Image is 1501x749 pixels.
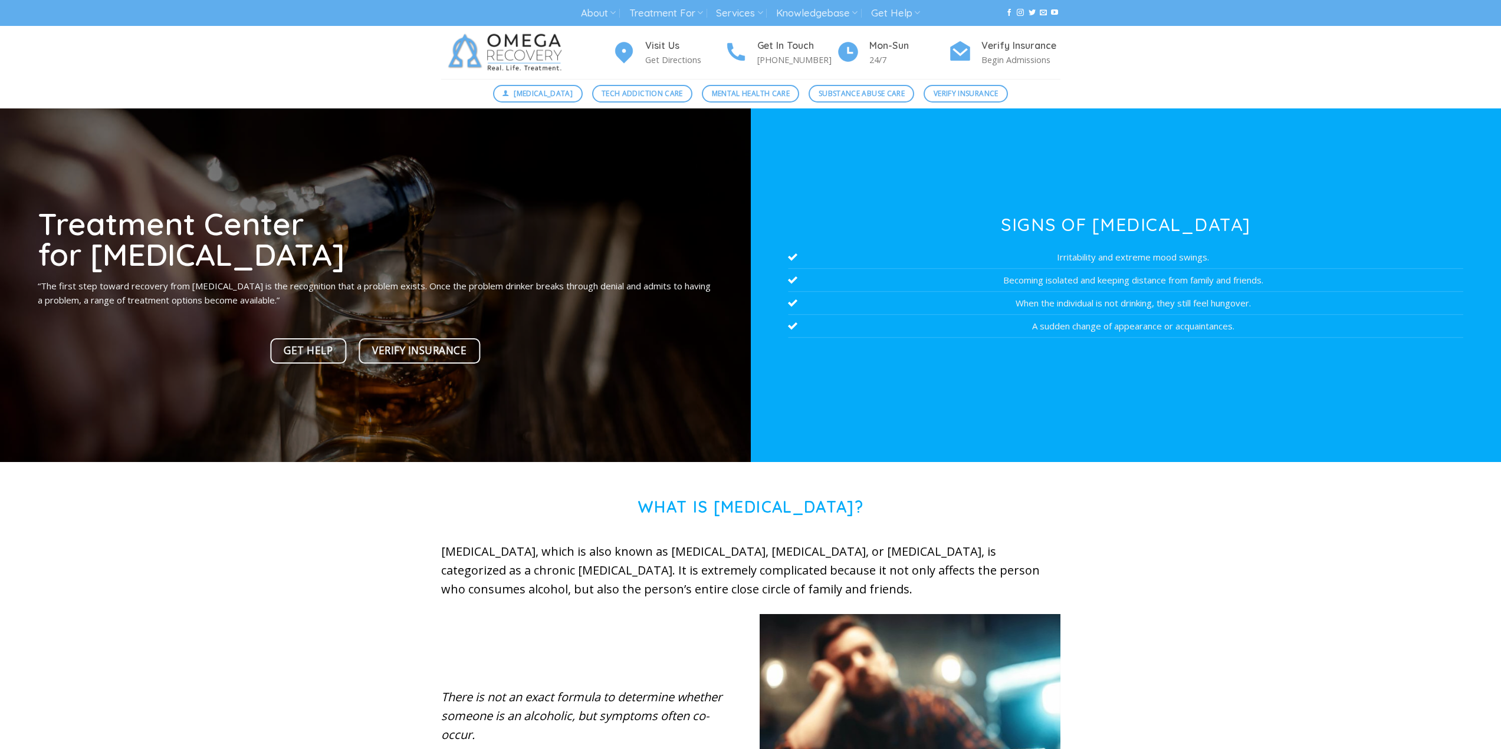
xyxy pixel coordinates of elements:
a: Follow on YouTube [1051,9,1058,17]
p: “The first step toward recovery from [MEDICAL_DATA] is the recognition that a problem exists. Onc... [38,279,713,307]
h4: Get In Touch [757,38,836,54]
h4: Verify Insurance [981,38,1060,54]
a: Mental Health Care [702,85,799,103]
a: Knowledgebase [776,2,858,24]
a: Tech Addiction Care [592,85,693,103]
span: Verify Insurance [934,88,999,99]
p: [PHONE_NUMBER] [757,53,836,67]
span: Mental Health Care [712,88,790,99]
span: Tech Addiction Care [602,88,683,99]
p: 24/7 [869,53,948,67]
li: Irritability and extreme mood swings. [788,246,1463,269]
h4: Mon-Sun [869,38,948,54]
p: Begin Admissions [981,53,1060,67]
a: [MEDICAL_DATA] [493,85,583,103]
a: Substance Abuse Care [809,85,914,103]
a: Services [716,2,763,24]
li: A sudden change of appearance or acquaintances. [788,315,1463,338]
a: Verify Insurance Begin Admissions [948,38,1060,67]
a: About [581,2,616,24]
h4: Visit Us [645,38,724,54]
span: Substance Abuse Care [819,88,905,99]
li: When the individual is not drinking, they still feel hungover. [788,292,1463,315]
h1: Treatment Center for [MEDICAL_DATA] [38,208,713,270]
span: [MEDICAL_DATA] [514,88,573,99]
h3: Signs of [MEDICAL_DATA] [788,216,1463,233]
img: Omega Recovery [441,26,574,79]
a: Visit Us Get Directions [612,38,724,67]
li: Becoming isolated and keeping distance from family and friends. [788,269,1463,292]
a: Follow on Instagram [1017,9,1024,17]
a: Follow on Facebook [1006,9,1013,17]
a: Send us an email [1040,9,1047,17]
em: There is not an exact formula to determine whether someone is an alcoholic, but symptoms often co... [441,689,722,743]
h1: What is [MEDICAL_DATA]? [441,497,1060,517]
p: Get Directions [645,53,724,67]
a: Treatment For [629,2,703,24]
p: [MEDICAL_DATA], which is also known as [MEDICAL_DATA], [MEDICAL_DATA], or [MEDICAL_DATA], is cate... [441,542,1060,599]
a: Follow on Twitter [1029,9,1036,17]
a: Get In Touch [PHONE_NUMBER] [724,38,836,67]
a: Verify Insurance [924,85,1008,103]
span: Get Help [284,342,333,359]
a: Get Help [871,2,920,24]
a: Get Help [271,338,347,364]
span: Verify Insurance [372,342,467,359]
a: Verify Insurance [359,338,480,364]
